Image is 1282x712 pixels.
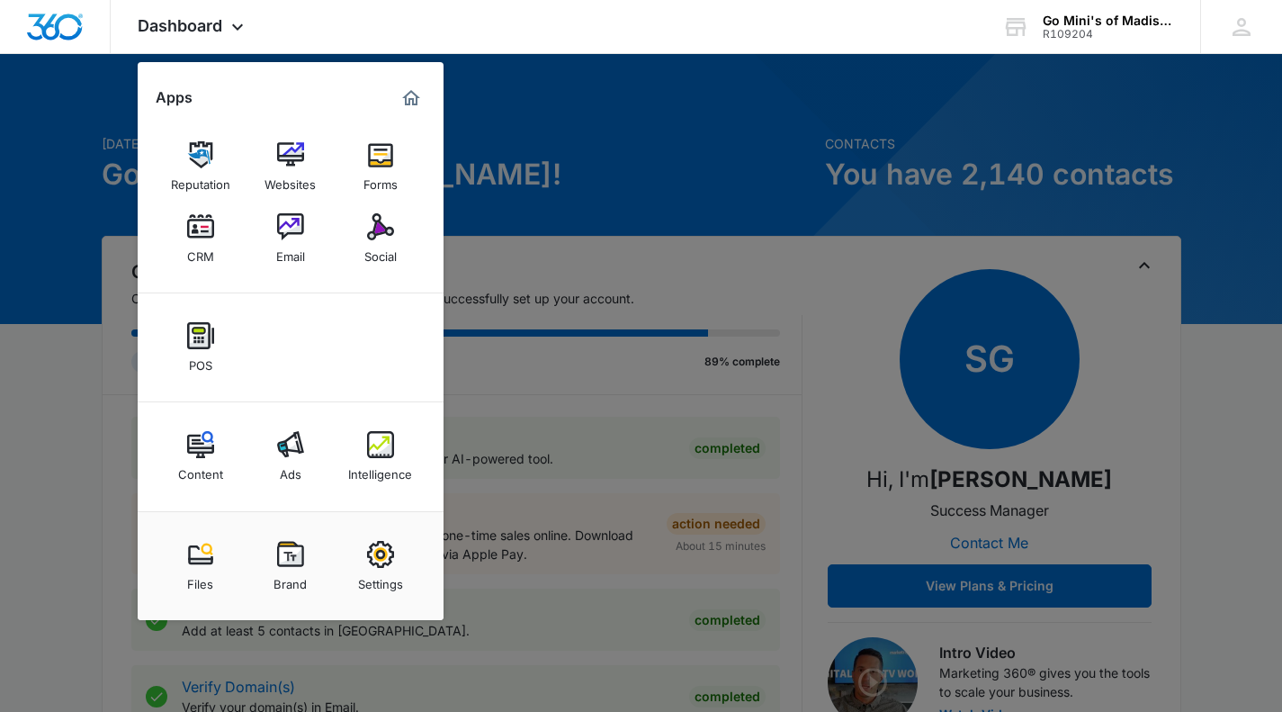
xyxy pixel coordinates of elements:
span: Dashboard [138,16,222,35]
div: Websites [264,168,316,192]
div: CRM [187,240,214,264]
a: Content [166,422,235,491]
a: Social [346,204,415,273]
a: Marketing 360® Dashboard [397,84,426,113]
a: Forms [346,132,415,201]
div: account id [1043,28,1174,41]
div: Intelligence [348,458,412,482]
div: Forms [363,168,398,192]
a: Brand [256,532,325,600]
a: Reputation [166,132,235,201]
div: Social [364,240,397,264]
a: CRM [166,204,235,273]
a: Settings [346,532,415,600]
div: POS [189,349,212,373]
div: Brand [273,568,307,591]
a: Intelligence [346,422,415,491]
a: Files [166,532,235,600]
a: Email [256,204,325,273]
div: Settings [358,568,403,591]
h2: Apps [156,89,193,106]
div: Ads [280,458,301,482]
a: Ads [256,422,325,491]
div: Files [187,568,213,591]
div: account name [1043,14,1174,28]
a: Websites [256,132,325,201]
div: Content [178,458,223,482]
div: Reputation [171,168,230,192]
div: Email [276,240,305,264]
a: POS [166,313,235,382]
